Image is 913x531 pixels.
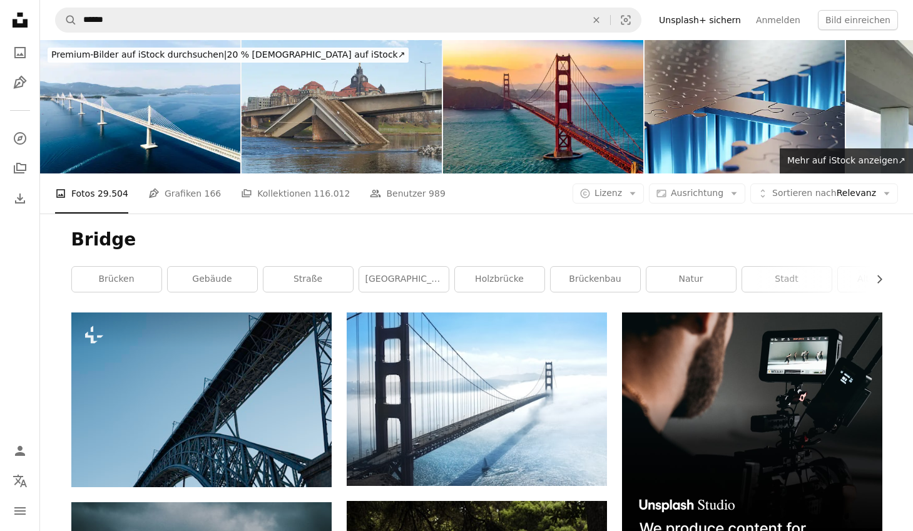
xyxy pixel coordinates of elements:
a: Bisherige Downloads [8,186,33,211]
img: Blick auf die Golden Gate Bridge [443,40,643,173]
a: Holzbrücke [455,267,544,292]
img: Remains of the Carola Bridge, Carolabrucke in Dresden [242,40,442,173]
a: Startseite — Unsplash [8,8,33,35]
span: Lizenz [594,188,622,198]
a: Natur [646,267,736,292]
a: Brücken [72,267,161,292]
a: Fotos [8,40,33,65]
span: Sortieren nach [772,188,837,198]
a: Kollektionen 116.012 [241,173,350,214]
a: Kollektionen [8,156,33,181]
a: Anmelden [748,10,808,30]
button: Ausrichtung [649,183,745,204]
img: Golden Gate Bridge, San Francisco, Kalifornien [347,312,607,486]
button: Löschen [583,8,610,32]
a: Gebäude [168,267,257,292]
button: Lizenz [573,183,644,204]
a: Golden Gate Bridge, San Francisco, Kalifornien [347,393,607,405]
a: Grafiken [8,70,33,95]
button: Bild einreichen [818,10,898,30]
a: [GEOGRAPHIC_DATA] [359,267,449,292]
a: Mehr auf iStock anzeigen↗ [780,148,913,173]
span: Relevanz [772,187,876,200]
a: Stadt [742,267,832,292]
img: Ein Flugzeug, das an einem klaren Tag über eine Brücke fliegt [71,312,332,487]
img: Aerial View of Peljesac Bridge with Sea and Mountain Backdrop [40,40,240,173]
span: Mehr auf iStock anzeigen ↗ [787,155,905,165]
span: 989 [429,187,446,200]
a: Entdecken [8,126,33,151]
button: Unsplash suchen [56,8,77,32]
a: Straße [263,267,353,292]
button: Sortieren nachRelevanz [750,183,898,204]
span: Premium-Bilder auf iStock durchsuchen | [51,49,227,59]
a: Anmelden / Registrieren [8,438,33,463]
button: Sprache [8,468,33,493]
a: Ein Flugzeug, das an einem klaren Tag über eine Brücke fliegt [71,394,332,405]
span: Ausrichtung [671,188,723,198]
h1: Bridge [71,229,882,251]
a: Premium-Bilder auf iStock durchsuchen|20 % [DEMOGRAPHIC_DATA] auf iStock↗ [40,40,416,70]
a: Unsplash+ sichern [651,10,748,30]
a: Benutzer 989 [370,173,445,214]
a: Grafiken 166 [148,173,221,214]
img: Eine abstrakte Brücke aus zwei Puzzleteilen quer durch den leeren Raum mit blauem Leuchten, das z... [645,40,845,173]
button: Menü [8,498,33,523]
span: 166 [204,187,221,200]
div: 20 % [DEMOGRAPHIC_DATA] auf iStock ↗ [48,48,409,63]
a: Brückenbau [551,267,640,292]
button: Liste nach rechts verschieben [868,267,882,292]
form: Finden Sie Bildmaterial auf der ganzen Webseite [55,8,641,33]
span: 116.012 [314,187,350,200]
button: Visuelle Suche [611,8,641,32]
